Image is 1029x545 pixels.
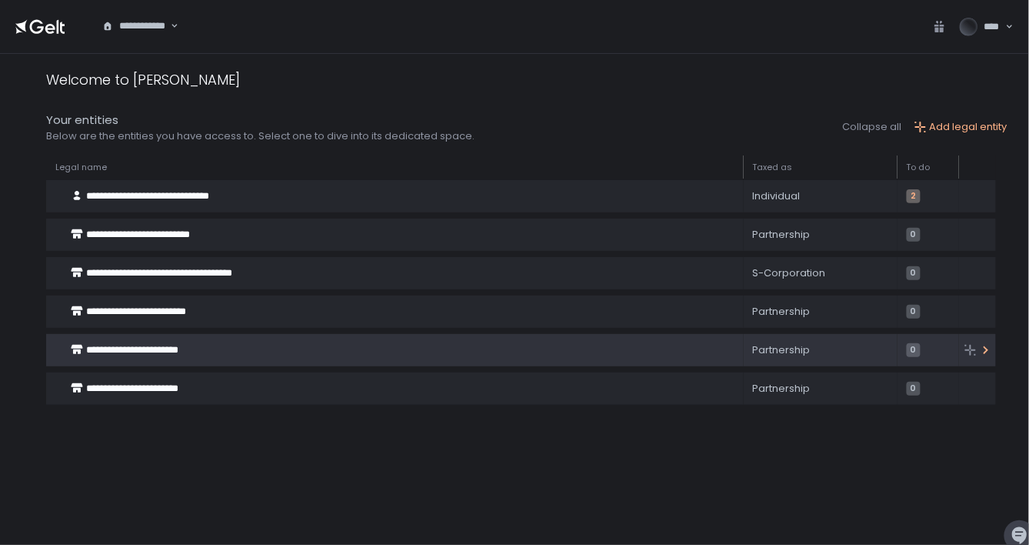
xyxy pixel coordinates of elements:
span: 0 [907,266,921,280]
span: Taxed as [753,162,793,173]
div: Your entities [46,112,475,129]
button: Add legal entity [914,120,1007,134]
div: Search for option [92,11,178,42]
span: 0 [907,305,921,319]
div: Welcome to [PERSON_NAME] [46,69,241,90]
input: Search for option [102,33,169,48]
div: Partnership [753,305,888,319]
span: To do [907,162,931,173]
span: 0 [907,343,921,357]
div: Partnership [753,382,888,396]
button: Collapse all [843,120,902,134]
div: Individual [753,189,888,203]
div: Below are the entities you have access to. Select one to dive into its dedicated space. [46,129,475,143]
div: S-Corporation [753,266,888,280]
span: 2 [907,189,921,203]
span: 0 [907,382,921,396]
span: Legal name [55,162,107,173]
div: Partnership [753,343,888,357]
span: 0 [907,228,921,242]
div: Partnership [753,228,888,242]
